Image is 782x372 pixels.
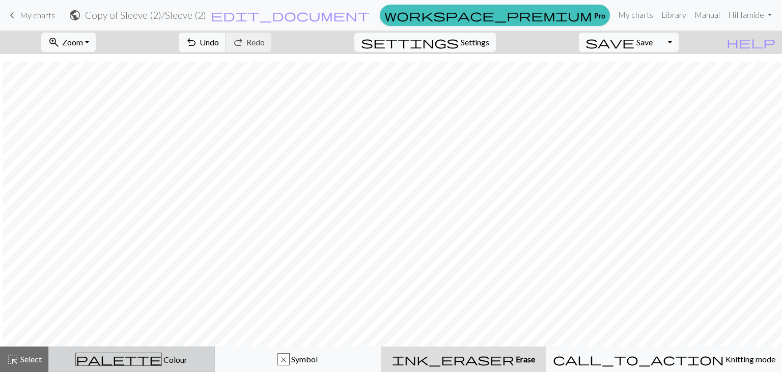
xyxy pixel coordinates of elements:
[85,9,206,21] h2: Copy of Sleeve (2) / Sleeve (2)
[384,8,592,22] span: workspace_premium
[211,8,370,22] span: edit_document
[724,354,775,364] span: Knitting mode
[69,8,81,22] span: public
[19,354,42,364] span: Select
[361,35,459,49] span: settings
[7,352,19,366] span: highlight_alt
[48,347,215,372] button: Colour
[20,10,55,20] span: My charts
[6,7,55,24] a: My charts
[162,355,187,364] span: Colour
[514,354,535,364] span: Erase
[179,33,226,52] button: Undo
[215,347,381,372] button: x Symbol
[290,354,318,364] span: Symbol
[727,35,775,49] span: help
[62,37,83,47] span: Zoom
[636,37,653,47] span: Save
[6,8,18,22] span: keyboard_arrow_left
[278,354,289,366] div: x
[185,35,198,49] span: undo
[690,5,724,25] a: Manual
[76,352,161,366] span: palette
[461,36,489,48] span: Settings
[724,5,776,25] a: HiHamide
[657,5,690,25] a: Library
[392,352,514,366] span: ink_eraser
[48,35,60,49] span: zoom_in
[361,36,459,48] i: Settings
[614,5,657,25] a: My charts
[579,33,660,52] button: Save
[41,33,96,52] button: Zoom
[380,5,610,26] a: Pro
[546,347,782,372] button: Knitting mode
[381,347,546,372] button: Erase
[354,33,496,52] button: SettingsSettings
[200,37,219,47] span: Undo
[585,35,634,49] span: save
[553,352,724,366] span: call_to_action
